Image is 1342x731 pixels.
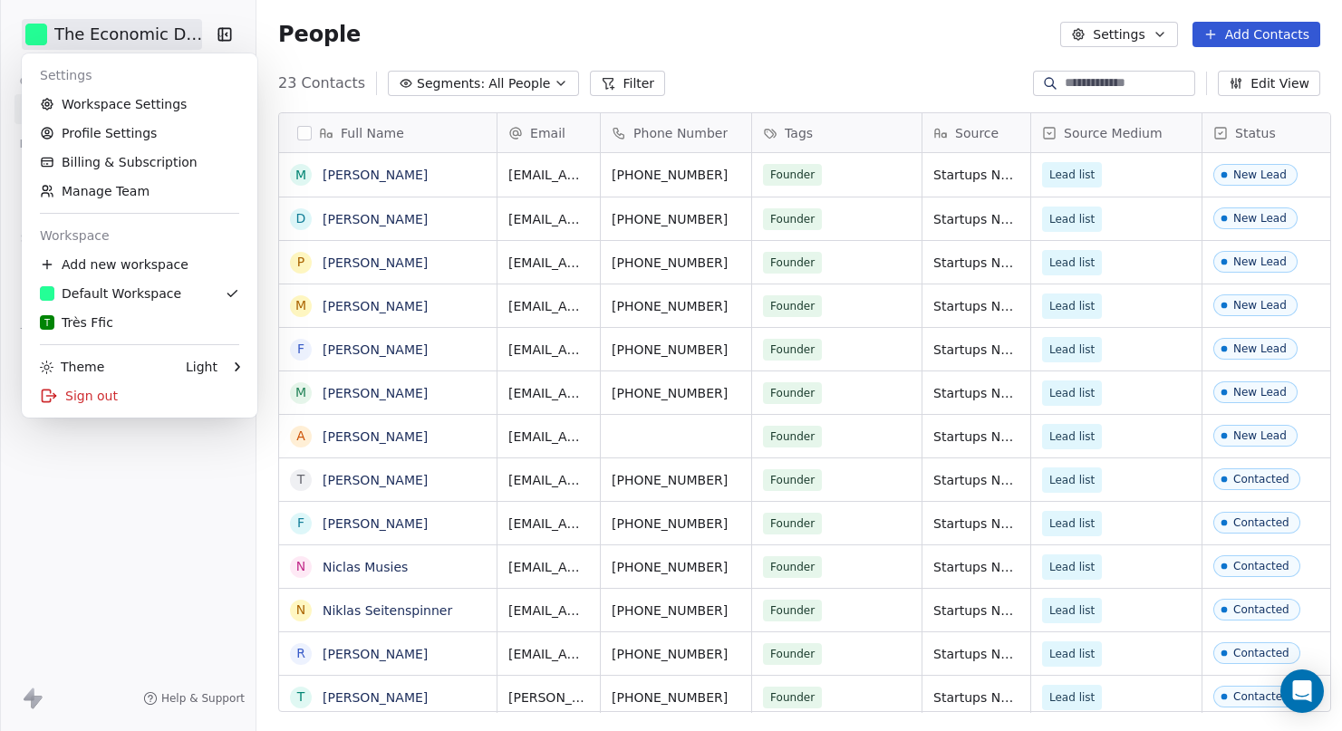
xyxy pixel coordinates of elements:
div: Add new workspace [29,250,250,279]
div: Theme [40,358,104,376]
span: T [44,316,50,330]
a: Workspace Settings [29,90,250,119]
a: Profile Settings [29,119,250,148]
div: Default Workspace [40,284,181,303]
div: Sign out [29,381,250,410]
a: Billing & Subscription [29,148,250,177]
div: Très Ffic [40,313,113,332]
img: 2024-09_icon.png [40,286,54,301]
div: Settings [29,61,250,90]
a: Manage Team [29,177,250,206]
div: Light [186,358,217,376]
div: Workspace [29,221,250,250]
